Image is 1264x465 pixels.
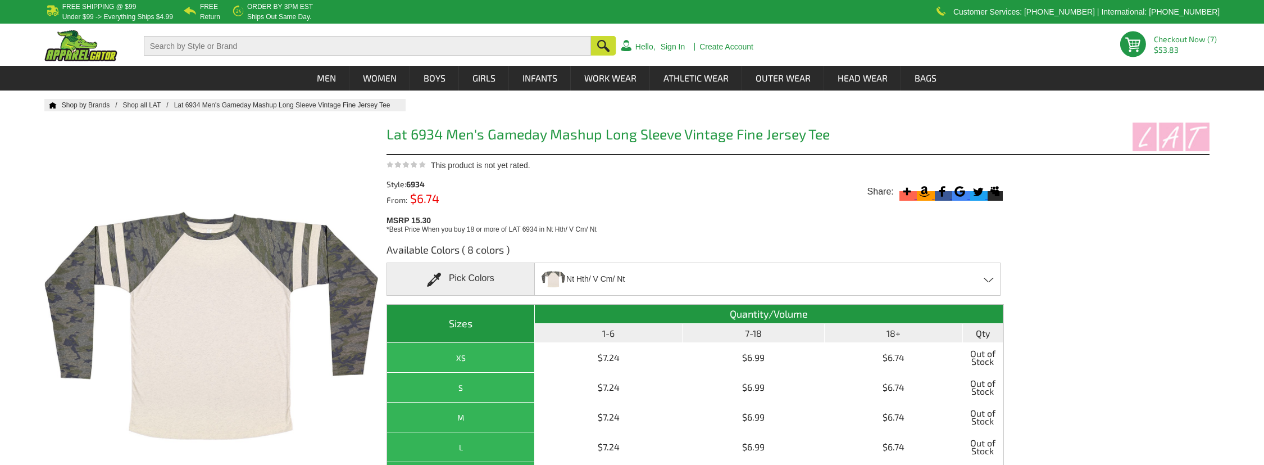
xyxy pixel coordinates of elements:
[867,186,894,197] span: Share:
[966,346,999,369] span: Out of Stock
[825,343,963,373] td: $6.74
[699,43,753,51] a: Create Account
[566,269,625,289] span: Nt Hth/ V Cm/ Nt
[174,101,402,109] a: Lat 6934 Men's Gameday Mashup Long Sleeve Vintage Fine Jersey Tee
[966,405,999,429] span: Out of Stock
[651,66,742,91] a: Athletic Wear
[535,373,683,403] td: $7.24
[387,263,535,296] div: Pick Colors
[247,3,313,11] b: Order by 3PM EST
[825,66,901,91] a: Head Wear
[683,373,824,403] td: $6.99
[460,66,508,91] a: Girls
[407,191,439,205] span: $6.74
[390,440,531,454] div: L
[387,213,1010,234] div: MSRP 15.30
[917,184,932,199] svg: Amazon
[683,324,824,343] th: 7-18
[390,381,531,395] div: S
[304,66,349,91] a: Men
[935,184,950,199] svg: Facebook
[510,66,570,91] a: Infants
[966,376,999,399] span: Out of Stock
[200,3,218,11] b: Free
[62,101,123,109] a: Shop by Brands
[1154,46,1220,54] span: $53.83
[963,324,1003,343] th: Qty
[635,43,656,51] a: Hello,
[387,305,535,343] th: Sizes
[387,243,1004,263] h3: Available Colors ( 8 colors )
[988,184,1003,199] svg: Myspace
[535,432,683,462] td: $7.24
[683,432,824,462] td: $6.99
[44,102,57,109] a: Home
[387,225,597,233] span: *Best Price When you buy 18 or more of LAT 6934 in Nt Hth/ V Cm/ Nt
[1133,123,1210,151] img: LAT
[825,324,963,343] th: 18+
[535,343,683,373] td: $7.24
[966,435,999,459] span: Out of Stock
[535,324,683,343] th: 1-6
[535,305,1003,324] th: Quantity/Volume
[431,161,530,170] span: This product is not yet rated.
[44,30,117,61] img: ApparelGator
[970,184,985,199] svg: Twitter
[953,8,1220,15] p: Customer Services: [PHONE_NUMBER] | International: [PHONE_NUMBER]
[902,66,949,91] a: Bags
[825,373,963,403] td: $6.74
[387,127,1004,145] h1: Lat 6934 Men's Gameday Mashup Long Sleeve Vintage Fine Jersey Tee
[350,66,410,91] a: Women
[825,432,963,462] td: $6.74
[247,13,313,20] p: ships out same day.
[661,43,685,51] a: Sign In
[683,343,824,373] td: $6.99
[406,179,425,189] span: 6934
[390,351,531,365] div: XS
[1154,34,1217,44] a: Checkout Now (7)
[387,180,542,188] div: Style:
[122,101,174,109] a: Shop all LAT
[571,66,649,91] a: Work Wear
[144,36,591,56] input: Search by Style or Brand
[390,410,531,425] div: M
[387,194,542,204] div: From:
[743,66,824,91] a: Outer Wear
[200,13,220,20] p: Return
[825,403,963,432] td: $6.74
[683,403,824,432] td: $6.99
[899,184,915,199] svg: More
[62,13,173,20] p: under $99 -> everything ships $4.99
[952,184,967,199] svg: Google Bookmark
[62,3,137,11] b: Free Shipping @ $99
[535,403,683,432] td: $7.24
[387,161,426,168] img: This product is not yet rated.
[411,66,458,91] a: Boys
[542,264,565,294] img: Nt Hth/ V Cm/ Nt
